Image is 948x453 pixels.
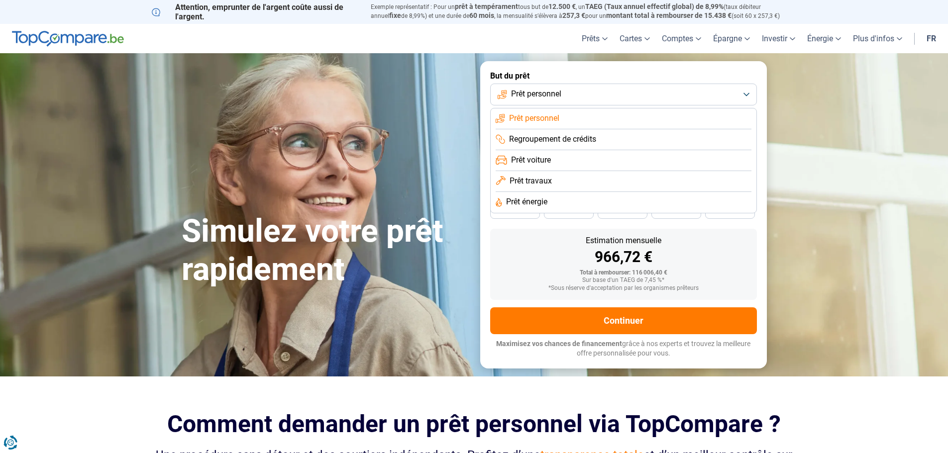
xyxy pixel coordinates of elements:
[498,237,749,245] div: Estimation mensuelle
[558,208,580,214] span: 42 mois
[469,11,494,19] span: 60 mois
[455,2,518,10] span: prêt à tempérament
[490,339,757,359] p: grâce à nos experts et trouvez la meilleure offre personnalisée pour vous.
[490,84,757,105] button: Prêt personnel
[585,2,724,10] span: TAEG (Taux annuel effectif global) de 8,99%
[496,340,622,348] span: Maximisez vos chances de financement
[511,155,551,166] span: Prêt voiture
[509,113,559,124] span: Prêt personnel
[562,11,585,19] span: 257,3 €
[576,24,614,53] a: Prêts
[389,11,401,19] span: fixe
[152,2,359,21] p: Attention, emprunter de l'argent coûte aussi de l'argent.
[498,270,749,276] div: Total à rembourser: 116 006,40 €
[656,24,707,53] a: Comptes
[498,277,749,284] div: Sur base d'un TAEG de 7,45 %*
[371,2,797,20] p: Exemple représentatif : Pour un tous but de , un (taux débiteur annuel de 8,99%) et une durée de ...
[509,134,596,145] span: Regroupement de crédits
[614,24,656,53] a: Cartes
[152,410,797,438] h2: Comment demander un prêt personnel via TopCompare ?
[12,31,124,47] img: TopCompare
[756,24,801,53] a: Investir
[498,250,749,265] div: 966,72 €
[665,208,687,214] span: 30 mois
[511,89,561,99] span: Prêt personnel
[921,24,942,53] a: fr
[612,208,633,214] span: 36 mois
[498,285,749,292] div: *Sous réserve d'acceptation par les organismes prêteurs
[606,11,732,19] span: montant total à rembourser de 15.438 €
[504,208,526,214] span: 48 mois
[801,24,847,53] a: Énergie
[847,24,908,53] a: Plus d'infos
[490,307,757,334] button: Continuer
[719,208,741,214] span: 24 mois
[506,196,547,207] span: Prêt énergie
[490,71,757,81] label: But du prêt
[510,176,552,186] span: Prêt travaux
[707,24,756,53] a: Épargne
[548,2,576,10] span: 12.500 €
[182,212,468,289] h1: Simulez votre prêt rapidement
